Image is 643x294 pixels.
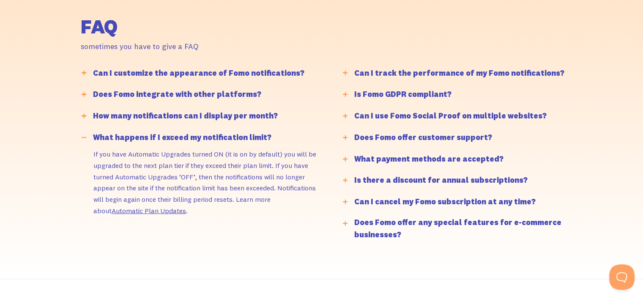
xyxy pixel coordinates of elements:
div: Can I cancel my Fomo subscription at any time? [354,196,536,208]
p: If you have Automatic Upgrades turned ON (it is on by default) you will be upgraded to the next p... [93,148,320,216]
div: Is Fomo GDPR compliant? [354,88,451,101]
a: Automatic Plan Updates [112,206,186,215]
div: Can I use Fomo Social Proof on multiple websites? [354,110,547,122]
div: Does Fomo offer customer support? [354,132,492,144]
div: sometimes you have to give a FAQ [81,41,436,53]
div: How many notifications can I display per month? [93,110,278,122]
div: Can I customize the appearance of Fomo notifications? [93,67,304,80]
div: Is there a discount for annual subscriptions? [354,174,528,187]
h2: FAQ [81,17,436,36]
iframe: Toggle Customer Support [609,264,635,290]
div: What happens if I exceed my notification limit? [93,132,271,144]
div: Does Fomo integrate with other platforms? [93,88,261,101]
div: Does Fomo offer any special features for e-commerce businesses? [354,217,586,241]
div: What payment methods are accepted? [354,153,503,165]
div: Can I track the performance of my Fomo notifications? [354,67,564,80]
